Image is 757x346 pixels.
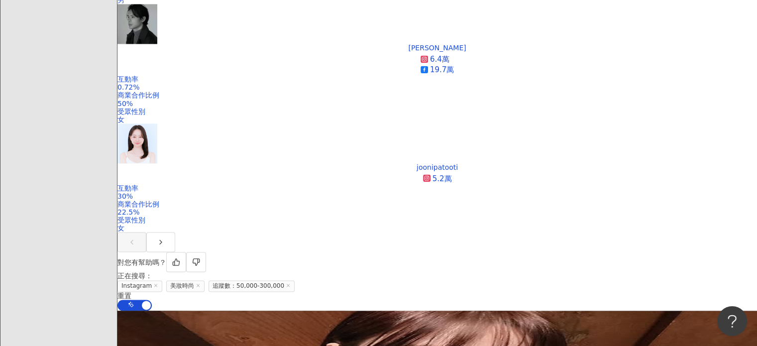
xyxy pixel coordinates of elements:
span: Instagram [117,280,162,292]
div: 女 [117,224,757,232]
div: 0.72% [117,83,757,91]
div: joonipatooti [417,163,458,171]
div: 受眾性別 [117,216,757,224]
a: joonipatooti5.2萬互動率30%商業合作比例22.5%受眾性別女 [117,163,757,232]
div: 5.2萬 [433,174,452,184]
iframe: Help Scout Beacon - Open [717,306,747,336]
img: KOL Avatar [117,123,157,163]
div: 19.7萬 [430,65,454,75]
a: [PERSON_NAME]6.4萬19.7萬互動率0.72%商業合作比例50%受眾性別女 [117,44,757,123]
a: KOL Avatar [117,123,757,163]
div: 對您有幫助嗎？ [117,252,757,272]
div: 互動率 [117,184,757,192]
span: 追蹤數：50,000-300,000 [209,280,295,292]
span: 正在搜尋 ： [117,272,152,280]
div: 50% [117,100,757,108]
div: 女 [117,115,757,123]
div: 商業合作比例 [117,200,757,208]
div: 重置 [117,292,757,300]
div: 互動率 [117,75,757,83]
div: [PERSON_NAME] [408,44,466,52]
div: 商業合作比例 [117,91,757,99]
div: 22.5% [117,208,757,216]
a: KOL Avatar [117,4,757,44]
div: 受眾性別 [117,108,757,115]
span: 美妝時尚 [166,280,205,292]
div: 30% [117,192,757,200]
img: KOL Avatar [117,4,157,44]
div: 6.4萬 [430,54,449,65]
